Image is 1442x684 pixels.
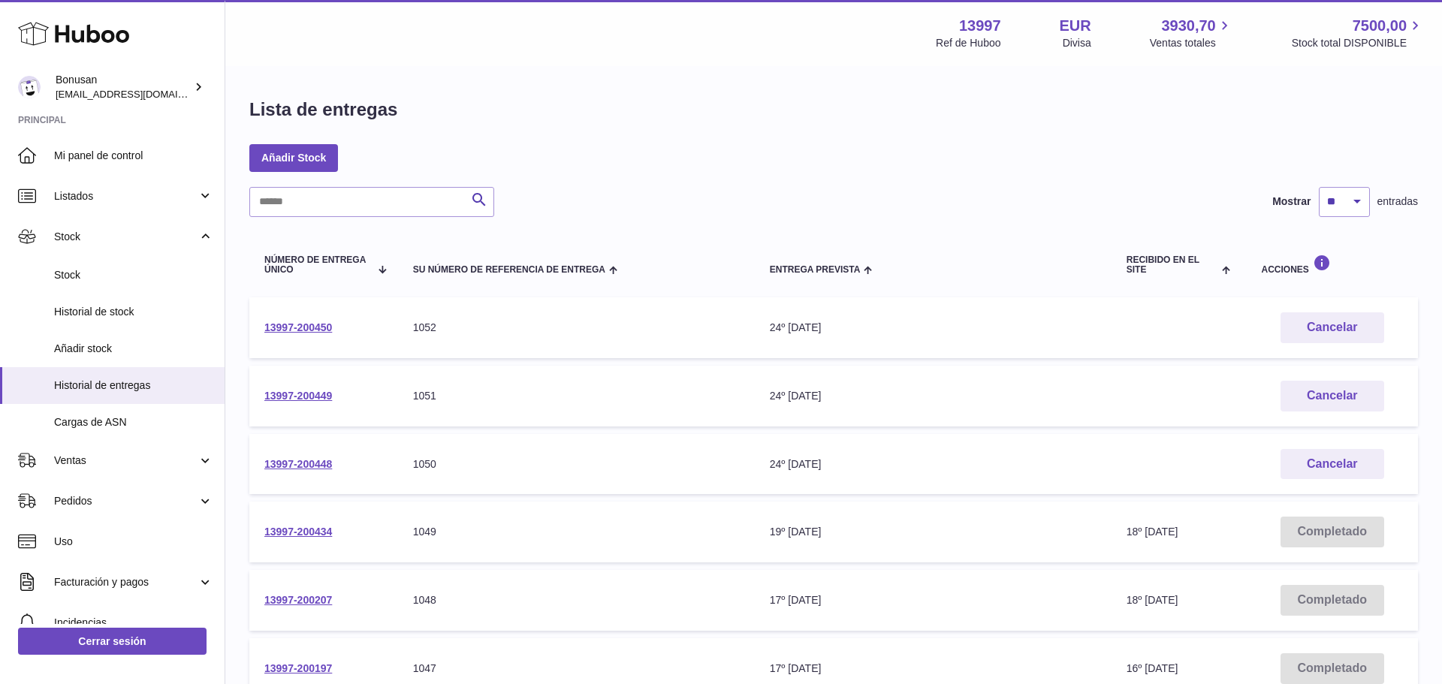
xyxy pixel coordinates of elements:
div: Bonusan [56,73,191,101]
span: 3930,70 [1161,16,1215,36]
a: 3930,70 Ventas totales [1150,16,1233,50]
label: Mostrar [1272,194,1311,209]
span: Mi panel de control [54,149,213,163]
div: Ref de Huboo [936,36,1000,50]
div: 24º [DATE] [770,389,1097,403]
span: Historial de stock [54,305,213,319]
span: Pedidos [54,494,198,508]
a: 7500,00 Stock total DISPONIBLE [1292,16,1424,50]
span: Cargas de ASN [54,415,213,429]
img: info@bonusan.es [18,76,41,98]
strong: 13997 [959,16,1001,36]
span: Stock [54,268,213,282]
span: Stock total DISPONIBLE [1292,36,1424,50]
button: Cancelar [1281,312,1384,343]
div: Divisa [1063,36,1091,50]
div: 19º [DATE] [770,525,1097,539]
a: 13997-200449 [264,390,332,402]
span: Incidencias [54,616,213,630]
div: 1050 [413,457,740,472]
div: 24º [DATE] [770,321,1097,335]
span: 7500,00 [1353,16,1407,36]
div: 17º [DATE] [770,593,1097,607]
span: Stock [54,230,198,244]
div: 1048 [413,593,740,607]
a: 13997-200450 [264,321,332,333]
a: 13997-200197 [264,662,332,674]
button: Cancelar [1281,381,1384,411]
span: Su número de referencia de entrega [413,265,605,275]
span: Facturación y pagos [54,575,198,589]
div: 1051 [413,389,740,403]
div: 24º [DATE] [770,457,1097,472]
div: Acciones [1261,255,1403,275]
a: Cerrar sesión [18,628,207,655]
span: 18º [DATE] [1127,526,1178,538]
a: 13997-200448 [264,458,332,470]
h1: Lista de entregas [249,98,397,122]
span: Ventas totales [1150,36,1233,50]
span: Historial de entregas [54,378,213,393]
span: Uso [54,535,213,549]
a: Añadir Stock [249,144,338,171]
div: 1049 [413,525,740,539]
span: Listados [54,189,198,203]
span: Ventas [54,453,198,468]
a: 13997-200207 [264,594,332,606]
span: entradas [1377,194,1418,209]
div: 1052 [413,321,740,335]
span: Añadir stock [54,342,213,356]
span: Recibido en el site [1127,255,1218,275]
span: 16º [DATE] [1127,662,1178,674]
span: 18º [DATE] [1127,594,1178,606]
strong: EUR [1060,16,1091,36]
span: [EMAIL_ADDRESS][DOMAIN_NAME] [56,88,221,100]
div: 17º [DATE] [770,661,1097,676]
a: 13997-200434 [264,526,332,538]
button: Cancelar [1281,449,1384,480]
div: 1047 [413,661,740,676]
span: Número de entrega único [264,255,370,275]
span: Entrega prevista [770,265,861,275]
